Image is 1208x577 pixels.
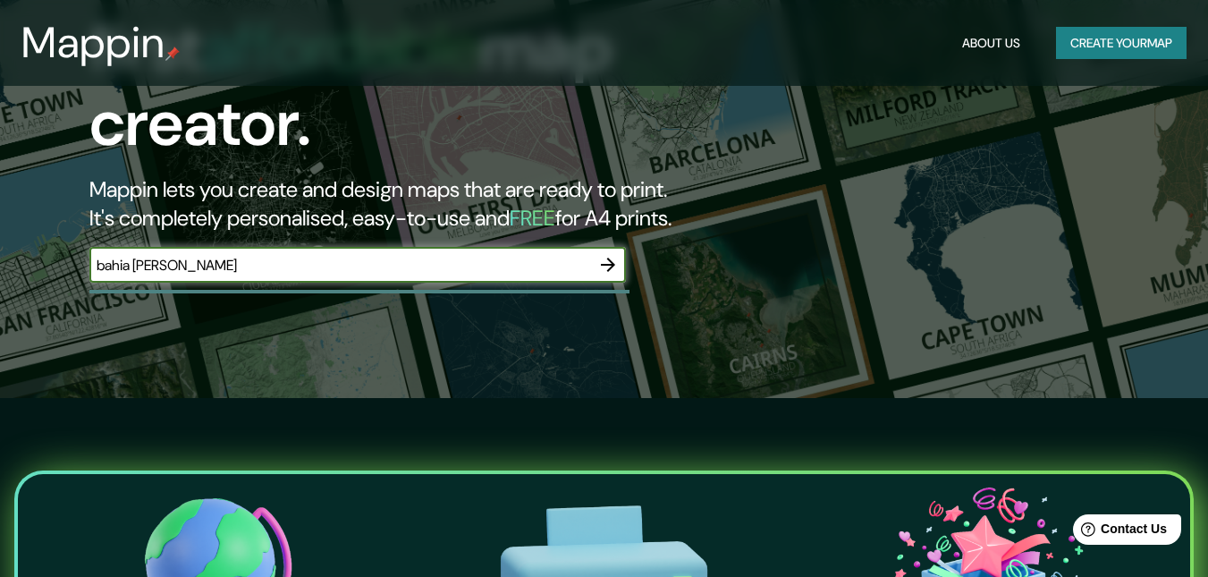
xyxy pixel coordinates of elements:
[510,204,555,232] h5: FREE
[165,47,180,61] img: mappin-pin
[955,27,1027,60] button: About Us
[89,175,694,233] h2: Mappin lets you create and design maps that are ready to print. It's completely personalised, eas...
[89,255,590,276] input: Choose your favourite place
[1056,27,1187,60] button: Create yourmap
[1049,507,1188,557] iframe: Help widget launcher
[21,18,165,68] h3: Mappin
